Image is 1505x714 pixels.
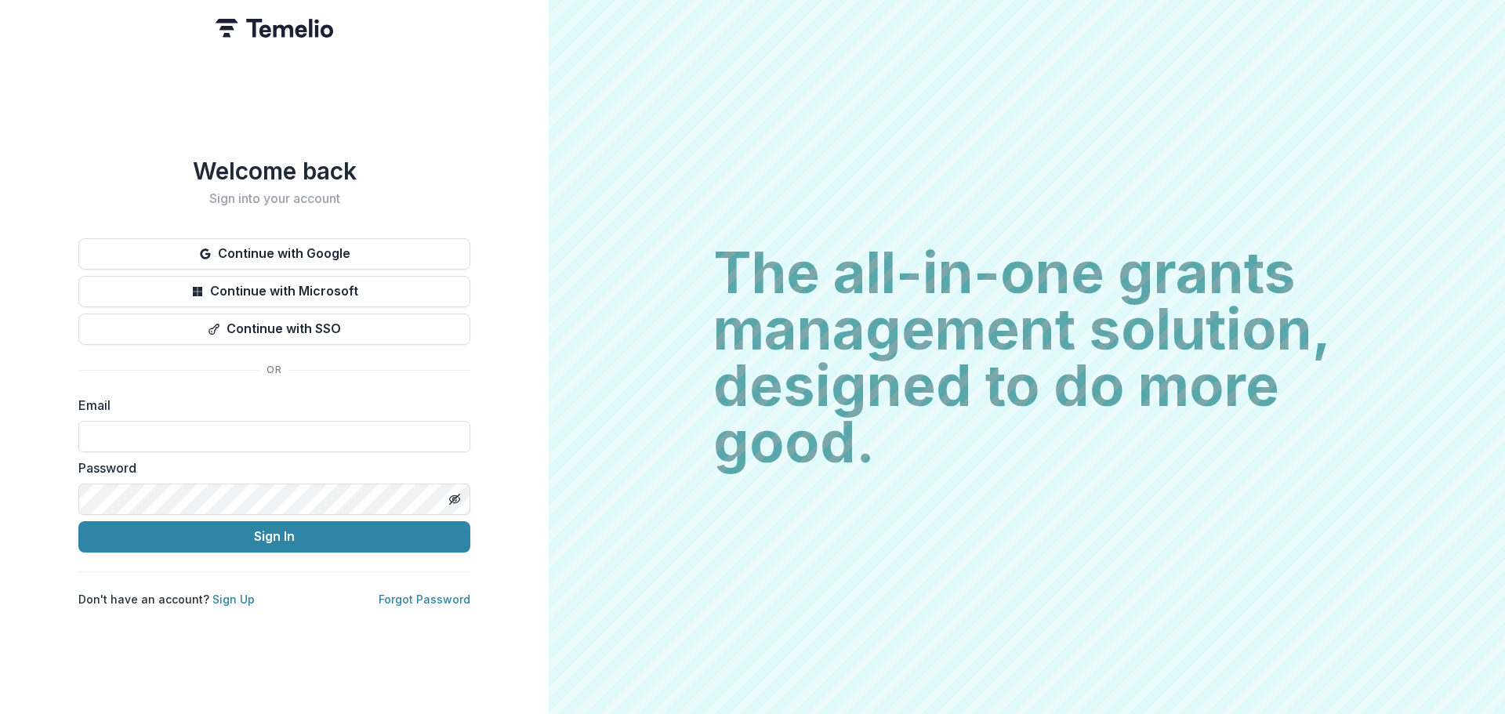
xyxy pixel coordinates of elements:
img: Temelio [216,19,333,38]
label: Email [78,396,461,415]
button: Continue with Google [78,238,470,270]
button: Continue with Microsoft [78,276,470,307]
a: Forgot Password [379,593,470,606]
label: Password [78,458,461,477]
button: Continue with SSO [78,314,470,345]
a: Sign Up [212,593,255,606]
p: Don't have an account? [78,591,255,607]
h1: Welcome back [78,157,470,185]
h2: Sign into your account [78,191,470,206]
button: Toggle password visibility [442,487,467,512]
button: Sign In [78,521,470,553]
